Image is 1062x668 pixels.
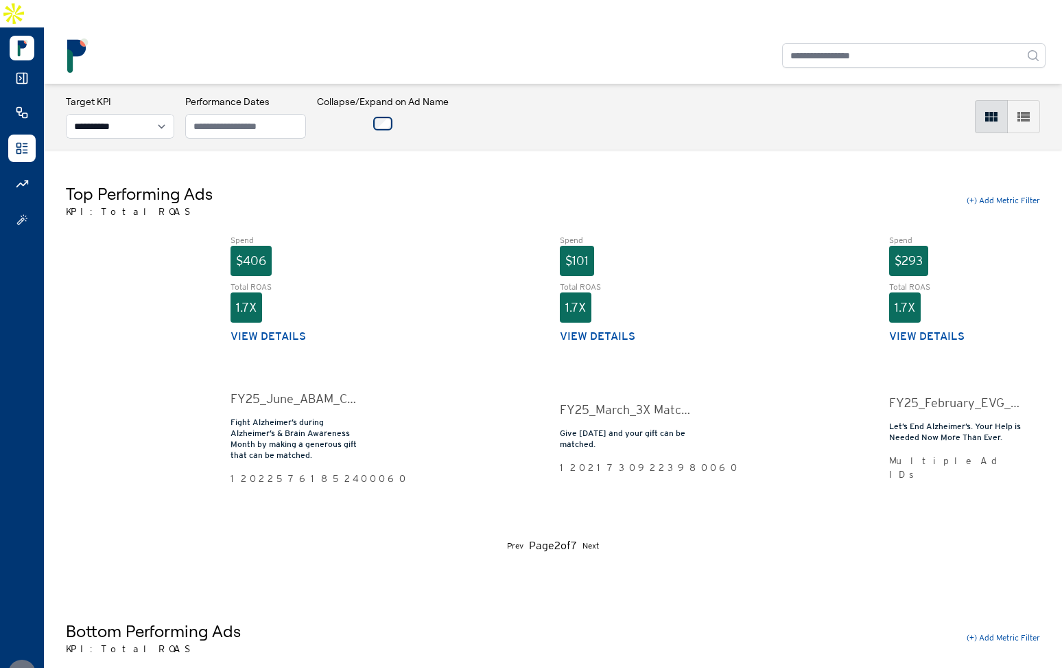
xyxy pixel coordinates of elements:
div: Total ROAS [560,281,692,292]
button: (+) Add Metric Filter [967,195,1040,206]
div: FY25_February_EVG_Test [889,393,1021,413]
div: Multiple Ad IDs [889,454,1021,481]
p: KPI: Total ROAS [66,642,241,656]
h3: Target KPI [66,95,174,108]
div: Spend [560,235,692,246]
div: $406 [231,246,272,276]
div: Let’s End Alzheimer’s. Your Help is Needed Now More Than Ever. [889,421,1021,443]
button: Next [582,538,599,554]
div: 1.7X [889,292,921,323]
h3: Collapse/Expand on Ad Name [317,95,449,108]
div: $101 [560,246,594,276]
button: View details [231,328,306,345]
button: (+) Add Metric Filter [967,632,1040,643]
button: Prev [507,538,523,554]
img: Logo [10,36,34,60]
div: FY25_March_3X Match_Control [560,400,692,419]
div: 120217309223980060 [560,461,692,474]
div: Give [DATE] and your gift can be matched. [560,428,692,450]
div: 1.7X [231,292,262,323]
div: Total ROAS [889,281,1021,292]
div: FY25_June_ABAM_Control [231,389,362,408]
h3: Performance Dates [185,95,306,108]
div: 1.7X [560,292,591,323]
button: View details [560,328,635,345]
h5: Top Performing Ads [66,183,213,205]
div: Total ROAS [231,281,362,292]
div: Spend [889,235,1021,246]
div: Fight Alzheimer’s during Alzheimer’s & Brain Awareness Month by making a generous gift that can b... [231,417,362,461]
div: Spend [231,235,362,246]
div: Page 2 of 7 [529,538,577,554]
button: View details [889,328,965,345]
img: logo [60,38,95,73]
p: KPI: Total ROAS [66,205,213,218]
div: 120225761852400060 [231,472,362,485]
div: $293 [889,246,928,276]
h5: Bottom Performing Ads [66,620,241,642]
